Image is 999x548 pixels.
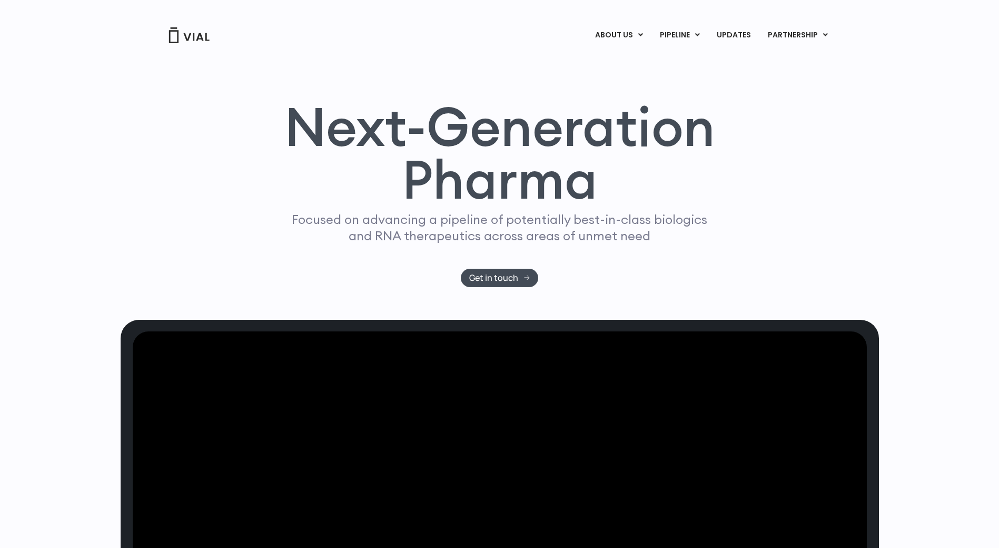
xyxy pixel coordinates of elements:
a: ABOUT USMenu Toggle [587,26,651,44]
a: UPDATES [708,26,759,44]
span: Get in touch [469,274,518,282]
h1: Next-Generation Pharma [272,100,728,207]
img: Vial Logo [168,27,210,43]
a: PIPELINEMenu Toggle [651,26,708,44]
a: PARTNERSHIPMenu Toggle [759,26,836,44]
p: Focused on advancing a pipeline of potentially best-in-class biologics and RNA therapeutics acros... [288,211,712,244]
a: Get in touch [461,269,538,287]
